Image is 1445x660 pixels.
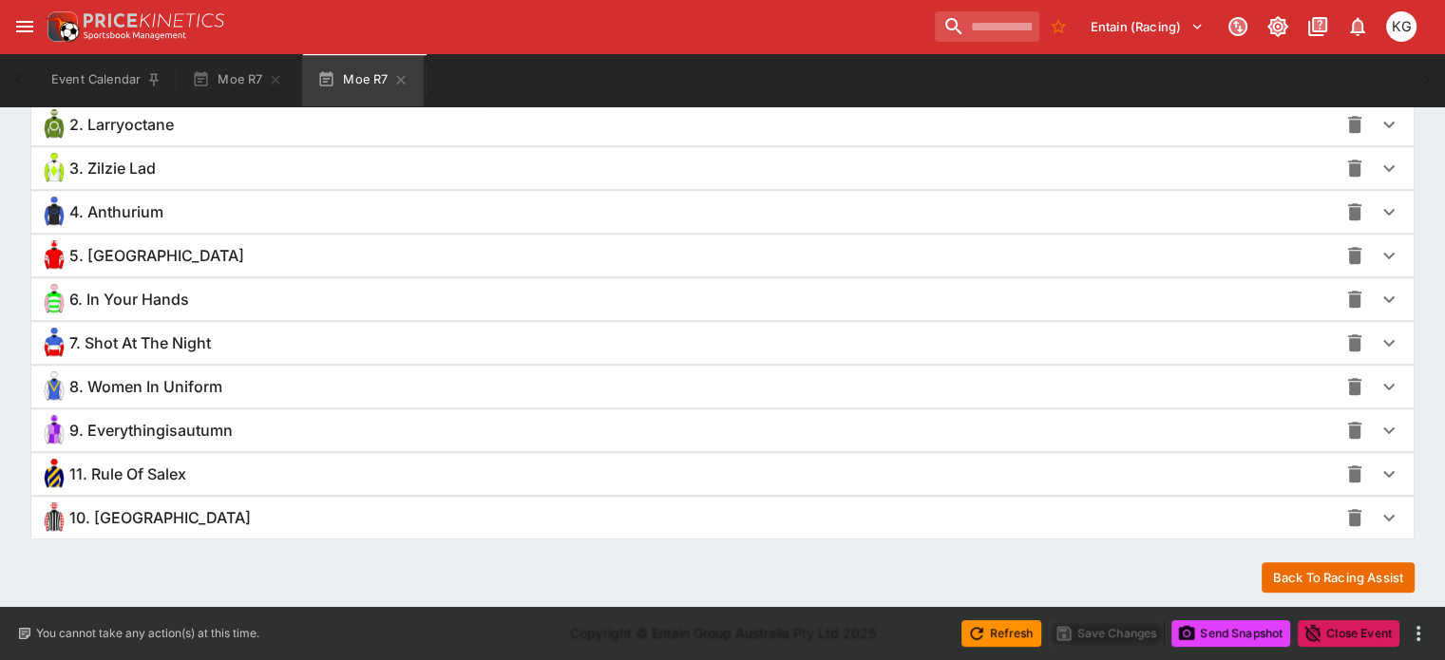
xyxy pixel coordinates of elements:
[177,53,298,106] button: Moe R7
[69,464,186,484] span: 11. Rule Of Salex
[69,290,189,310] span: 6. In Your Hands
[8,9,42,44] button: open drawer
[84,31,186,40] img: Sportsbook Management
[69,115,174,135] span: 2. Larryoctane
[84,13,224,28] img: PriceKinetics
[1407,622,1430,645] button: more
[39,415,69,445] img: everythingisautumn_64x64.png
[69,421,233,441] span: 9. Everythingisautumn
[69,159,156,179] span: 3. Zilzie Lad
[69,202,163,222] span: 4. Anthurium
[1301,9,1335,44] button: Documentation
[69,333,211,353] span: 7. Shot At The Night
[302,53,424,106] button: Moe R7
[36,625,259,642] p: You cannot take any action(s) at this time.
[39,328,69,358] img: shot-at-the-night_64x64.png
[1043,11,1074,42] button: No Bookmarks
[42,8,80,46] img: PriceKinetics Logo
[1261,9,1295,44] button: Toggle light/dark mode
[40,53,173,106] button: Event Calendar
[39,502,69,533] img: ninyo_64x64.png
[1221,9,1255,44] button: Connected to PK
[39,240,69,271] img: mawhera_64x64.png
[1380,6,1422,47] button: Kevin Gutschlag
[39,153,69,183] img: zilzie-lad_64x64.png
[39,197,69,227] img: anthurium_64x64.png
[69,377,222,397] span: 8. Women In Uniform
[39,371,69,402] img: women-in-uniform_64x64.png
[935,11,1039,42] input: search
[1171,620,1290,647] button: Send Snapshot
[69,246,244,266] span: 5. [GEOGRAPHIC_DATA]
[69,508,251,528] span: 10. [GEOGRAPHIC_DATA]
[1340,9,1375,44] button: Notifications
[39,459,69,489] img: rule-of-salex_64x64.png
[39,284,69,314] img: in-your-hands_64x64.png
[1262,562,1415,593] button: Back To Racing Assist
[1386,11,1416,42] div: Kevin Gutschlag
[961,620,1041,647] button: Refresh
[39,109,69,140] img: larryoctane_64x64.png
[1298,620,1399,647] button: Close Event
[1079,11,1215,42] button: Select Tenant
